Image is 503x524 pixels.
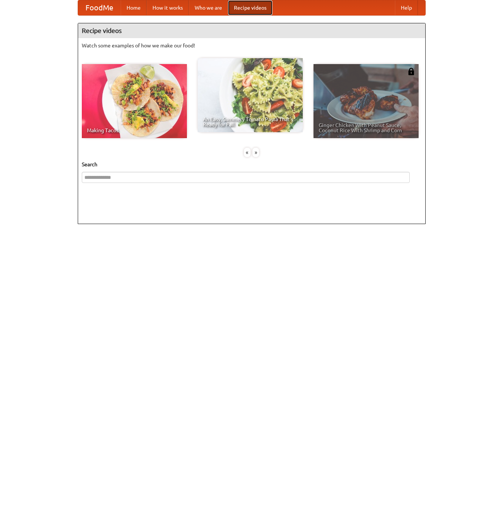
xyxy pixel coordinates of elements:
img: 483408.png [408,68,415,75]
a: Recipe videos [228,0,272,15]
span: An Easy, Summery Tomato Pasta That's Ready for Fall [203,117,298,127]
a: FoodMe [78,0,121,15]
a: An Easy, Summery Tomato Pasta That's Ready for Fall [198,58,303,132]
h5: Search [82,161,422,168]
span: Making Tacos [87,128,182,133]
a: Help [395,0,418,15]
div: « [244,148,251,157]
div: » [252,148,259,157]
a: Who we are [189,0,228,15]
a: How it works [147,0,189,15]
p: Watch some examples of how we make our food! [82,42,422,49]
h4: Recipe videos [78,23,425,38]
a: Home [121,0,147,15]
a: Making Tacos [82,64,187,138]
